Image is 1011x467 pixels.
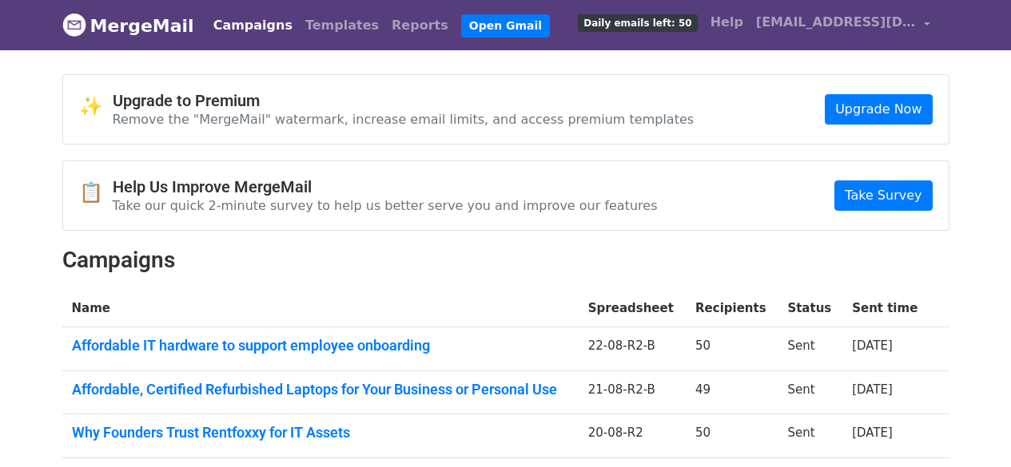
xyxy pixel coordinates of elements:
a: Daily emails left: 50 [571,6,703,38]
a: [DATE] [852,382,893,397]
a: Affordable IT hardware to support employee onboarding [72,337,569,354]
th: Name [62,290,579,327]
h4: Help Us Improve MergeMail [113,177,658,196]
a: Campaigns [207,10,299,42]
td: 49 [686,370,778,414]
p: Remove the "MergeMail" watermark, increase email limits, and access premium templates [113,111,695,128]
a: Affordable, Certified Refurbished Laptops for Your Business or Personal Use [72,381,569,398]
td: Sent [778,414,842,458]
a: Why Founders Trust Rentfoxxy for IT Assets [72,424,569,441]
span: [EMAIL_ADDRESS][DOMAIN_NAME] [756,13,916,32]
p: Take our quick 2-minute survey to help us better serve you and improve our features [113,197,658,214]
a: [EMAIL_ADDRESS][DOMAIN_NAME] [750,6,937,44]
td: 50 [686,327,778,371]
td: 21-08-R2-B [579,370,686,414]
th: Recipients [686,290,778,327]
img: MergeMail logo [62,13,86,37]
th: Sent time [842,290,929,327]
a: Upgrade Now [825,94,932,125]
a: [DATE] [852,338,893,353]
td: Sent [778,327,842,371]
a: Take Survey [834,180,932,211]
th: Status [778,290,842,327]
span: Daily emails left: 50 [578,14,697,32]
td: 20-08-R2 [579,414,686,458]
td: Sent [778,370,842,414]
a: Templates [299,10,385,42]
a: [DATE] [852,425,893,440]
span: 📋 [79,181,113,204]
h2: Campaigns [62,247,949,274]
a: MergeMail [62,9,194,42]
th: Spreadsheet [579,290,686,327]
h4: Upgrade to Premium [113,91,695,110]
a: Open Gmail [461,14,550,38]
td: 22-08-R2-B [579,327,686,371]
span: ✨ [79,95,113,118]
td: 50 [686,414,778,458]
a: Reports [385,10,455,42]
a: Help [704,6,750,38]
